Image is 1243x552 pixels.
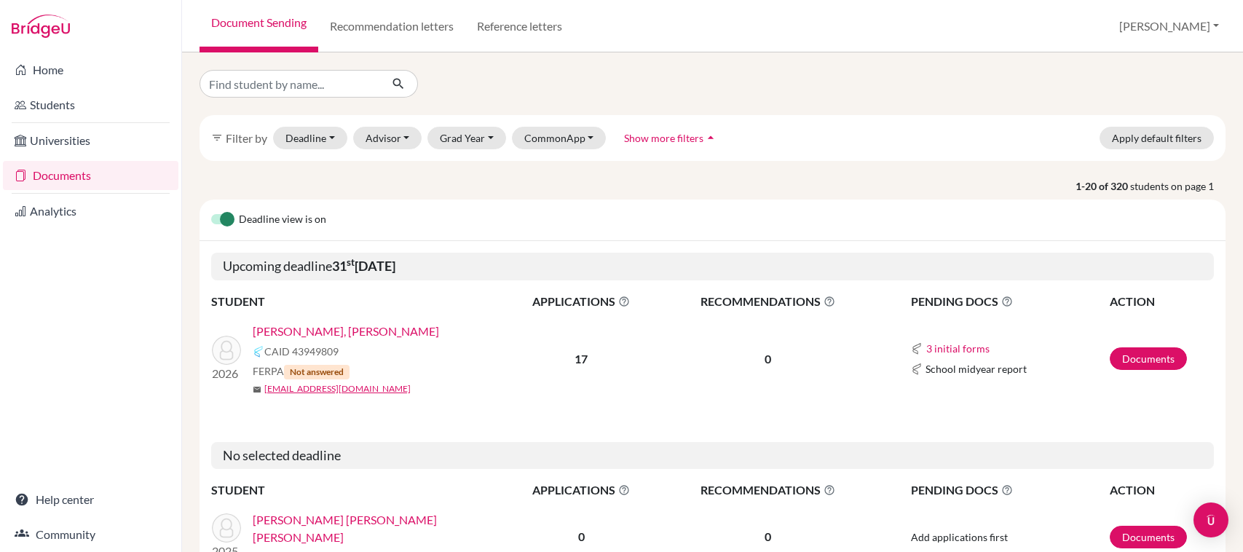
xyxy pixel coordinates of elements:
a: Analytics [3,197,178,226]
a: [PERSON_NAME], [PERSON_NAME] [253,323,439,340]
img: Common App logo [253,346,264,358]
img: ABARCA AVELAR, MARÍA FERNANDA [212,513,241,543]
span: Show more filters [624,132,703,144]
span: PENDING DOCS [911,293,1108,310]
th: STUDENT [211,481,502,500]
b: 31 [DATE] [332,258,395,274]
img: ESCOBAR JUSTO, MIRANDA ISABELLA [212,336,241,365]
button: 3 initial forms [926,340,990,357]
p: 0 [660,350,875,368]
strong: 1-20 of 320 [1076,178,1130,194]
a: Community [3,520,178,549]
button: [PERSON_NAME] [1113,12,1226,40]
img: Bridge-U [12,15,70,38]
img: Common App logo [911,363,923,375]
span: CAID 43949809 [264,344,339,359]
a: [EMAIL_ADDRESS][DOMAIN_NAME] [264,382,411,395]
i: filter_list [211,132,223,143]
th: ACTION [1109,292,1214,311]
a: Documents [1110,526,1187,548]
button: Deadline [273,127,347,149]
th: ACTION [1109,481,1214,500]
th: STUDENT [211,292,502,311]
b: 0 [578,529,585,543]
span: Not answered [284,365,350,379]
span: APPLICATIONS [503,293,659,310]
span: RECOMMENDATIONS [660,293,875,310]
a: Documents [3,161,178,190]
span: School midyear report [926,361,1027,376]
button: Advisor [353,127,422,149]
button: Apply default filters [1100,127,1214,149]
a: Home [3,55,178,84]
b: 17 [575,352,588,366]
a: Documents [1110,347,1187,370]
span: Add applications first [911,531,1008,543]
span: Filter by [226,131,267,145]
input: Find student by name... [200,70,380,98]
span: FERPA [253,363,350,379]
span: APPLICATIONS [503,481,659,499]
button: Grad Year [427,127,506,149]
sup: st [347,256,355,268]
p: 0 [660,528,875,545]
span: mail [253,385,261,394]
button: CommonApp [512,127,607,149]
a: Universities [3,126,178,155]
img: Common App logo [911,343,923,355]
i: arrow_drop_up [703,130,718,145]
span: RECOMMENDATIONS [660,481,875,499]
a: [PERSON_NAME] [PERSON_NAME] [PERSON_NAME] [253,511,513,546]
span: PENDING DOCS [911,481,1108,499]
h5: No selected deadline [211,442,1214,470]
a: Help center [3,485,178,514]
h5: Upcoming deadline [211,253,1214,280]
div: Open Intercom Messenger [1193,502,1228,537]
p: 2026 [212,365,241,382]
button: Show more filtersarrow_drop_up [612,127,730,149]
span: Deadline view is on [239,211,326,229]
a: Students [3,90,178,119]
span: students on page 1 [1130,178,1226,194]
